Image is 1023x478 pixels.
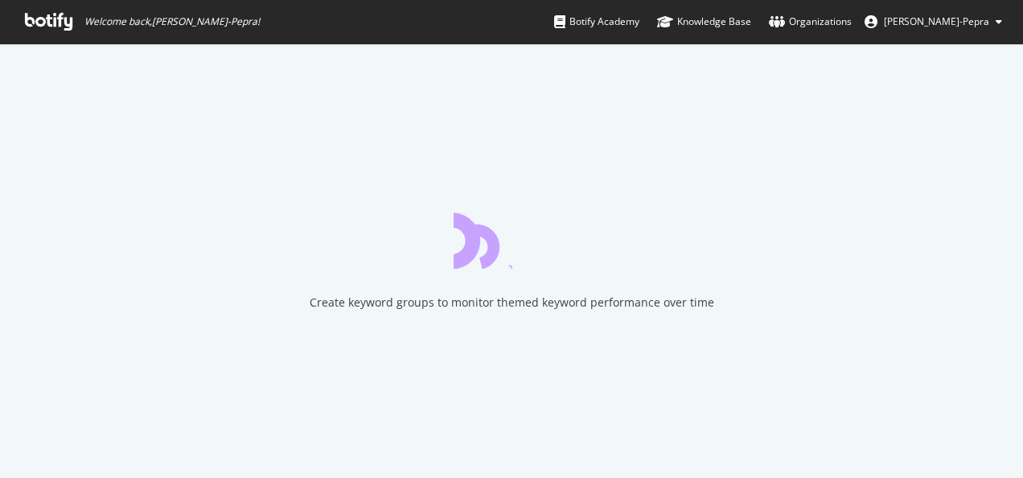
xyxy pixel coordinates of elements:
[84,15,260,28] span: Welcome back, [PERSON_NAME]-Pepra !
[310,295,714,311] div: Create keyword groups to monitor themed keyword performance over time
[769,14,852,30] div: Organizations
[657,14,751,30] div: Knowledge Base
[852,9,1015,35] button: [PERSON_NAME]-Pepra
[554,14,639,30] div: Botify Academy
[884,14,989,28] span: Lucy Oben-Pepra
[454,211,569,269] div: animation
